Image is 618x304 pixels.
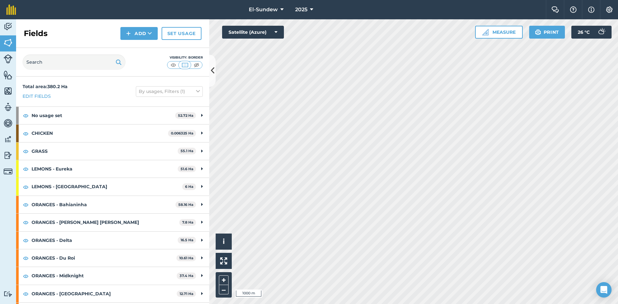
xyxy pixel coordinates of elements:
button: i [216,234,232,250]
img: svg+xml;base64,PHN2ZyB4bWxucz0iaHR0cDovL3d3dy53My5vcmcvMjAwMC9zdmciIHdpZHRoPSI1NiIgaGVpZ2h0PSI2MC... [4,38,13,48]
img: fieldmargin Logo [6,5,16,15]
strong: ORANGES - Delta [32,232,178,249]
img: svg+xml;base64,PD94bWwgdmVyc2lvbj0iMS4wIiBlbmNvZGluZz0idXRmLTgiPz4KPCEtLSBHZW5lcmF0b3I6IEFkb2JlIE... [4,134,13,144]
img: svg+xml;base64,PHN2ZyB4bWxucz0iaHR0cDovL3d3dy53My5vcmcvMjAwMC9zdmciIHdpZHRoPSIxOCIgaGVpZ2h0PSIyNC... [23,290,29,298]
strong: ORANGES - [PERSON_NAME] [PERSON_NAME] [32,214,179,231]
div: GRASS55.1 Ha [16,143,209,160]
strong: CHICKEN [32,124,168,142]
div: No usage set52.72 Ha [16,107,209,124]
img: svg+xml;base64,PHN2ZyB4bWxucz0iaHR0cDovL3d3dy53My5vcmcvMjAwMC9zdmciIHdpZHRoPSIxOCIgaGVpZ2h0PSIyNC... [23,130,29,137]
img: Four arrows, one pointing top left, one top right, one bottom right and the last bottom left [220,257,227,264]
div: ORANGES - Bahianinha58.16 Ha [16,196,209,213]
img: svg+xml;base64,PHN2ZyB4bWxucz0iaHR0cDovL3d3dy53My5vcmcvMjAwMC9zdmciIHdpZHRoPSIxOCIgaGVpZ2h0PSIyNC... [23,201,29,208]
img: svg+xml;base64,PHN2ZyB4bWxucz0iaHR0cDovL3d3dy53My5vcmcvMjAwMC9zdmciIHdpZHRoPSIxOCIgaGVpZ2h0PSIyNC... [23,165,29,173]
strong: ORANGES - [GEOGRAPHIC_DATA] [32,285,177,302]
img: svg+xml;base64,PHN2ZyB4bWxucz0iaHR0cDovL3d3dy53My5vcmcvMjAwMC9zdmciIHdpZHRoPSIxOCIgaGVpZ2h0PSIyNC... [23,236,29,244]
h2: Fields [24,28,48,39]
div: ORANGES - Midknight37.4 Ha [16,267,209,284]
strong: 16.5 Ha [181,238,193,242]
strong: 52.72 Ha [178,113,193,118]
strong: GRASS [32,143,178,160]
img: svg+xml;base64,PD94bWwgdmVyc2lvbj0iMS4wIiBlbmNvZGluZz0idXRmLTgiPz4KPCEtLSBHZW5lcmF0b3I6IEFkb2JlIE... [4,118,13,128]
img: svg+xml;base64,PHN2ZyB4bWxucz0iaHR0cDovL3d3dy53My5vcmcvMjAwMC9zdmciIHdpZHRoPSIxNCIgaGVpZ2h0PSIyNC... [126,30,131,37]
a: Edit fields [23,93,51,100]
div: ORANGES - Du Roi10.61 Ha [16,249,209,267]
strong: ORANGES - Midknight [32,267,177,284]
span: El-Sundew [249,6,278,14]
span: 26 ° C [578,26,590,39]
img: svg+xml;base64,PHN2ZyB4bWxucz0iaHR0cDovL3d3dy53My5vcmcvMjAwMC9zdmciIHdpZHRoPSI1MCIgaGVpZ2h0PSI0MC... [192,62,201,68]
strong: 37.4 Ha [180,273,193,278]
img: svg+xml;base64,PHN2ZyB4bWxucz0iaHR0cDovL3d3dy53My5vcmcvMjAwMC9zdmciIHdpZHRoPSIxNyIgaGVpZ2h0PSIxNy... [588,6,595,14]
img: svg+xml;base64,PHN2ZyB4bWxucz0iaHR0cDovL3d3dy53My5vcmcvMjAwMC9zdmciIHdpZHRoPSIxOCIgaGVpZ2h0PSIyNC... [23,272,29,280]
button: Satellite (Azure) [222,26,284,39]
img: svg+xml;base64,PHN2ZyB4bWxucz0iaHR0cDovL3d3dy53My5vcmcvMjAwMC9zdmciIHdpZHRoPSIxOCIgaGVpZ2h0PSIyNC... [23,112,29,119]
img: svg+xml;base64,PHN2ZyB4bWxucz0iaHR0cDovL3d3dy53My5vcmcvMjAwMC9zdmciIHdpZHRoPSIxOCIgaGVpZ2h0PSIyNC... [23,183,29,191]
img: A question mark icon [569,6,577,13]
div: LEMONS - [GEOGRAPHIC_DATA]6 Ha [16,178,209,195]
div: ORANGES - Delta16.5 Ha [16,232,209,249]
img: svg+xml;base64,PHN2ZyB4bWxucz0iaHR0cDovL3d3dy53My5vcmcvMjAwMC9zdmciIHdpZHRoPSI1MCIgaGVpZ2h0PSI0MC... [181,62,189,68]
strong: 55.1 Ha [181,149,193,153]
strong: Total area : 380.2 Ha [23,84,68,89]
button: 26 °C [571,26,612,39]
img: svg+xml;base64,PHN2ZyB4bWxucz0iaHR0cDovL3d3dy53My5vcmcvMjAwMC9zdmciIHdpZHRoPSIxOCIgaGVpZ2h0PSIyNC... [23,254,29,262]
strong: LEMONS - Eureka [32,160,178,178]
img: svg+xml;base64,PHN2ZyB4bWxucz0iaHR0cDovL3d3dy53My5vcmcvMjAwMC9zdmciIHdpZHRoPSI1NiIgaGVpZ2h0PSI2MC... [4,86,13,96]
div: Visibility: Border [167,55,203,60]
button: Print [529,26,565,39]
span: i [223,237,225,245]
div: Open Intercom Messenger [596,282,612,298]
img: A cog icon [605,6,613,13]
button: + [219,275,229,285]
img: svg+xml;base64,PD94bWwgdmVyc2lvbj0iMS4wIiBlbmNvZGluZz0idXRmLTgiPz4KPCEtLSBHZW5lcmF0b3I6IEFkb2JlIE... [4,102,13,112]
strong: 58.16 Ha [178,202,193,207]
img: svg+xml;base64,PD94bWwgdmVyc2lvbj0iMS4wIiBlbmNvZGluZz0idXRmLTgiPz4KPCEtLSBHZW5lcmF0b3I6IEFkb2JlIE... [4,54,13,63]
strong: ORANGES - Bahianinha [32,196,175,213]
strong: 0.006325 Ha [171,131,193,135]
div: ORANGES - [PERSON_NAME] [PERSON_NAME]7.8 Ha [16,214,209,231]
img: svg+xml;base64,PD94bWwgdmVyc2lvbj0iMS4wIiBlbmNvZGluZz0idXRmLTgiPz4KPCEtLSBHZW5lcmF0b3I6IEFkb2JlIE... [4,151,13,160]
img: svg+xml;base64,PD94bWwgdmVyc2lvbj0iMS4wIiBlbmNvZGluZz0idXRmLTgiPz4KPCEtLSBHZW5lcmF0b3I6IEFkb2JlIE... [4,22,13,32]
span: 2025 [295,6,307,14]
button: – [219,285,229,294]
input: Search [23,54,126,70]
img: svg+xml;base64,PD94bWwgdmVyc2lvbj0iMS4wIiBlbmNvZGluZz0idXRmLTgiPz4KPCEtLSBHZW5lcmF0b3I6IEFkb2JlIE... [4,167,13,176]
div: LEMONS - Eureka51.6 Ha [16,160,209,178]
img: svg+xml;base64,PHN2ZyB4bWxucz0iaHR0cDovL3d3dy53My5vcmcvMjAwMC9zdmciIHdpZHRoPSIxOSIgaGVpZ2h0PSIyNC... [116,58,122,66]
img: svg+xml;base64,PHN2ZyB4bWxucz0iaHR0cDovL3d3dy53My5vcmcvMjAwMC9zdmciIHdpZHRoPSIxOSIgaGVpZ2h0PSIyNC... [535,28,541,36]
strong: 12.71 Ha [180,291,193,296]
strong: 10.61 Ha [179,256,193,260]
strong: 6 Ha [185,184,193,189]
a: Set usage [162,27,201,40]
strong: No usage set [32,107,175,124]
img: svg+xml;base64,PD94bWwgdmVyc2lvbj0iMS4wIiBlbmNvZGluZz0idXRmLTgiPz4KPCEtLSBHZW5lcmF0b3I6IEFkb2JlIE... [595,26,608,39]
button: Add [120,27,158,40]
button: Measure [475,26,523,39]
div: ORANGES - [GEOGRAPHIC_DATA]12.71 Ha [16,285,209,302]
button: By usages, Filters (1) [136,86,203,97]
img: svg+xml;base64,PHN2ZyB4bWxucz0iaHR0cDovL3d3dy53My5vcmcvMjAwMC9zdmciIHdpZHRoPSI1MCIgaGVpZ2h0PSI0MC... [169,62,177,68]
div: CHICKEN0.006325 Ha [16,124,209,142]
img: svg+xml;base64,PD94bWwgdmVyc2lvbj0iMS4wIiBlbmNvZGluZz0idXRmLTgiPz4KPCEtLSBHZW5lcmF0b3I6IEFkb2JlIE... [4,291,13,297]
img: Ruler icon [482,29,489,35]
img: svg+xml;base64,PHN2ZyB4bWxucz0iaHR0cDovL3d3dy53My5vcmcvMjAwMC9zdmciIHdpZHRoPSIxOCIgaGVpZ2h0PSIyNC... [23,147,29,155]
img: svg+xml;base64,PHN2ZyB4bWxucz0iaHR0cDovL3d3dy53My5vcmcvMjAwMC9zdmciIHdpZHRoPSI1NiIgaGVpZ2h0PSI2MC... [4,70,13,80]
strong: LEMONS - [GEOGRAPHIC_DATA] [32,178,182,195]
img: svg+xml;base64,PHN2ZyB4bWxucz0iaHR0cDovL3d3dy53My5vcmcvMjAwMC9zdmciIHdpZHRoPSIxOCIgaGVpZ2h0PSIyNC... [23,218,29,226]
strong: ORANGES - Du Roi [32,249,176,267]
img: Two speech bubbles overlapping with the left bubble in the forefront [551,6,559,13]
strong: 7.8 Ha [182,220,193,225]
strong: 51.6 Ha [181,167,193,171]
